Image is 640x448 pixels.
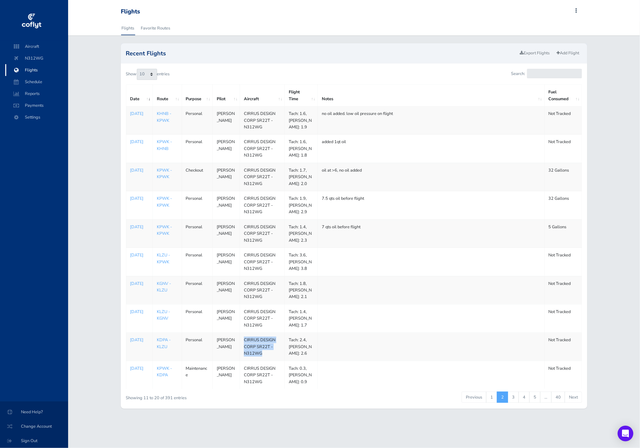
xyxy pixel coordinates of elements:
[8,435,60,447] span: Sign Out
[529,392,540,403] a: 5
[182,106,213,135] td: Personal
[544,191,582,219] td: 32 Gallons
[126,85,153,106] th: Date: activate to sort column ascending
[318,106,544,135] td: no oil added. low oil pressure on flight
[285,333,318,361] td: Tach: 2.4, [PERSON_NAME]: 2.6
[519,392,530,403] a: 4
[544,276,582,304] td: Not Tracked
[140,21,171,35] a: Favorite Routes
[157,139,172,151] a: KPWK - KHNB
[497,392,508,403] a: 2
[182,248,213,276] td: Personal
[157,365,172,378] a: KPWK - KDPA
[213,163,240,191] td: [PERSON_NAME]
[130,167,149,174] a: [DATE]
[182,361,213,389] td: Maintenance
[12,41,62,52] span: Aircraft
[182,163,213,191] td: Checkout
[544,361,582,389] td: Not Tracked
[318,85,544,106] th: Notes: activate to sort column ascending
[121,8,140,15] div: Flights
[565,392,582,403] a: Next
[182,333,213,361] td: Personal
[12,64,62,76] span: Flights
[157,196,172,208] a: KPWK - KPWK
[240,219,285,248] td: CIRRUS DESIGN CORP SR22T - N312WG
[157,281,171,293] a: KGNV - KLZU
[130,280,149,287] a: [DATE]
[551,392,565,403] a: 40
[182,276,213,304] td: Personal
[285,219,318,248] td: Tach: 1.4, [PERSON_NAME]: 2.3
[157,111,171,123] a: KHNB - KPWK
[240,276,285,304] td: CIRRUS DESIGN CORP SR22T - N312WG
[130,308,149,315] a: [DATE]
[285,304,318,332] td: Tach: 1.4, [PERSON_NAME]: 1.7
[126,69,170,80] label: Show entries
[285,191,318,219] td: Tach: 1.9, [PERSON_NAME]: 2.9
[157,167,172,180] a: KPWK - KPWK
[318,135,544,163] td: added 1qt oil
[12,76,62,88] span: Schedule
[8,406,60,418] span: Need Help?
[213,191,240,219] td: [PERSON_NAME]
[240,248,285,276] td: CIRRUS DESIGN CORP SR22T - N312WG
[544,248,582,276] td: Not Tracked
[126,391,311,401] div: Showing 11 to 20 of 391 entries
[130,195,149,202] a: [DATE]
[130,365,149,372] a: [DATE]
[213,135,240,163] td: [PERSON_NAME]
[240,304,285,332] td: CIRRUS DESIGN CORP SR22T - N312WG
[130,139,149,145] a: [DATE]
[213,276,240,304] td: [PERSON_NAME]
[462,392,486,403] a: Previous
[544,304,582,332] td: Not Tracked
[285,361,318,389] td: Tach: 0.3, [PERSON_NAME]: 0.9
[285,135,318,163] td: Tach: 1.6, [PERSON_NAME]: 1.8
[511,69,582,78] label: Search:
[240,333,285,361] td: CIRRUS DESIGN CORP SR22T - N312WG
[157,309,170,321] a: KLZU - KGNV
[240,163,285,191] td: CIRRUS DESIGN CORP SR22T - N312WG
[527,69,582,78] input: Search:
[544,163,582,191] td: 32 Gallons
[213,304,240,332] td: [PERSON_NAME]
[182,191,213,219] td: Personal
[130,110,149,117] p: [DATE]
[240,85,285,106] th: Aircraft: activate to sort column ascending
[544,106,582,135] td: Not Tracked
[130,337,149,343] a: [DATE]
[618,426,633,441] div: Open Intercom Messenger
[486,392,497,403] a: 1
[157,252,170,265] a: KLZU - KPWK
[318,191,544,219] td: 7.5 qts oil before flight
[285,163,318,191] td: Tach: 1.7, [PERSON_NAME]: 2.0
[240,135,285,163] td: CIRRUS DESIGN CORP SR22T - N312WG
[285,276,318,304] td: Tach: 1.8, [PERSON_NAME]: 2.1
[21,11,42,31] img: coflyt logo
[554,48,582,58] a: Add Flight
[137,69,157,80] select: Showentries
[240,361,285,389] td: CIRRUS DESIGN CORP SR22T - N312WG
[213,85,240,106] th: Pilot: activate to sort column ascending
[12,52,62,64] span: N312WG
[240,191,285,219] td: CIRRUS DESIGN CORP SR22T - N312WG
[213,361,240,389] td: [PERSON_NAME]
[285,85,318,106] th: Flight Time: activate to sort column ascending
[508,392,519,403] a: 3
[182,219,213,248] td: Personal
[130,252,149,258] a: [DATE]
[130,224,149,230] p: [DATE]
[544,135,582,163] td: Not Tracked
[544,333,582,361] td: Not Tracked
[544,85,582,106] th: Fuel Consumed: activate to sort column ascending
[240,106,285,135] td: CIRRUS DESIGN CORP SR22T - N312WG
[126,50,517,56] h2: Recent Flights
